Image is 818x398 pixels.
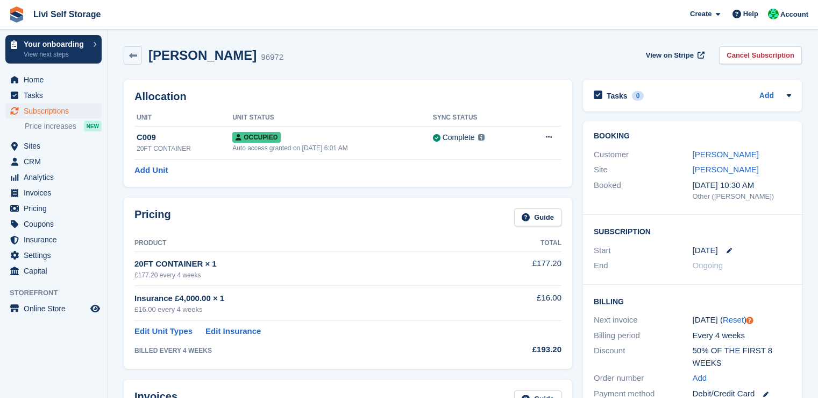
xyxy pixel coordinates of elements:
[24,185,88,200] span: Invoices
[693,245,718,257] time: 2025-08-13 00:00:00 UTC
[232,132,281,143] span: Occupied
[24,263,88,278] span: Capital
[433,109,523,127] th: Sync Status
[24,138,88,153] span: Sites
[29,5,105,23] a: Livi Self Storage
[594,149,693,161] div: Customer
[134,346,481,355] div: BILLED EVERY 4 WEEKS
[5,201,102,216] a: menu
[594,314,693,326] div: Next invoice
[743,9,758,19] span: Help
[780,9,808,20] span: Account
[723,315,744,324] a: Reset
[10,288,107,298] span: Storefront
[24,88,88,103] span: Tasks
[5,217,102,232] a: menu
[594,132,791,141] h2: Booking
[693,179,792,192] div: [DATE] 10:30 AM
[481,235,561,252] th: Total
[232,143,433,153] div: Auto access granted on [DATE] 6:01 AM
[693,330,792,342] div: Every 4 weeks
[693,372,707,385] a: Add
[481,286,561,321] td: £16.00
[5,301,102,316] a: menu
[134,164,168,177] a: Add Unit
[5,232,102,247] a: menu
[607,91,628,101] h2: Tasks
[134,325,193,338] a: Edit Unit Types
[690,9,712,19] span: Create
[5,35,102,64] a: Your onboarding View next steps
[261,51,283,64] div: 96972
[693,150,759,159] a: [PERSON_NAME]
[5,248,102,263] a: menu
[84,121,102,131] div: NEW
[5,103,102,118] a: menu
[205,325,261,338] a: Edit Insurance
[646,50,694,61] span: View on Stripe
[24,170,88,185] span: Analytics
[25,121,76,131] span: Price increases
[594,345,693,369] div: Discount
[134,258,481,270] div: 20FT CONTAINER × 1
[5,138,102,153] a: menu
[693,314,792,326] div: [DATE] ( )
[134,109,232,127] th: Unit
[5,72,102,87] a: menu
[25,120,102,132] a: Price increases NEW
[148,48,257,62] h2: [PERSON_NAME]
[134,304,481,315] div: £16.00 every 4 weeks
[24,40,88,48] p: Your onboarding
[514,208,561,226] a: Guide
[24,248,88,263] span: Settings
[134,270,481,280] div: £177.20 every 4 weeks
[24,154,88,169] span: CRM
[693,345,792,369] div: 50% OF THE FIRST 8 WEEKS
[478,134,485,141] img: icon-info-grey-7440780725fd019a000dd9b08b2336e03edf1995a4989e88bcd33f0948082b44.svg
[632,91,644,101] div: 0
[134,235,481,252] th: Product
[594,245,693,257] div: Start
[768,9,779,19] img: Joe Robertson
[594,260,693,272] div: End
[5,170,102,185] a: menu
[759,90,774,102] a: Add
[594,164,693,176] div: Site
[594,330,693,342] div: Billing period
[693,165,759,174] a: [PERSON_NAME]
[24,72,88,87] span: Home
[24,201,88,216] span: Pricing
[134,208,171,226] h2: Pricing
[137,144,232,153] div: 20FT CONTAINER
[481,252,561,285] td: £177.20
[719,46,802,64] a: Cancel Subscription
[594,226,791,236] h2: Subscription
[24,103,88,118] span: Subscriptions
[5,185,102,200] a: menu
[24,50,88,59] p: View next steps
[24,217,88,232] span: Coupons
[24,301,88,316] span: Online Store
[693,261,723,270] span: Ongoing
[134,292,481,305] div: Insurance £4,000.00 × 1
[745,316,755,325] div: Tooltip anchor
[594,296,791,306] h2: Billing
[134,90,561,103] h2: Allocation
[443,132,475,143] div: Complete
[594,179,693,202] div: Booked
[481,344,561,356] div: £193.20
[232,109,433,127] th: Unit Status
[693,191,792,202] div: Other ([PERSON_NAME])
[594,372,693,385] div: Order number
[24,232,88,247] span: Insurance
[137,131,232,144] div: C009
[5,88,102,103] a: menu
[642,46,707,64] a: View on Stripe
[5,154,102,169] a: menu
[89,302,102,315] a: Preview store
[5,263,102,278] a: menu
[9,6,25,23] img: stora-icon-8386f47178a22dfd0bd8f6a31ec36ba5ce8667c1dd55bd0f319d3a0aa187defe.svg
